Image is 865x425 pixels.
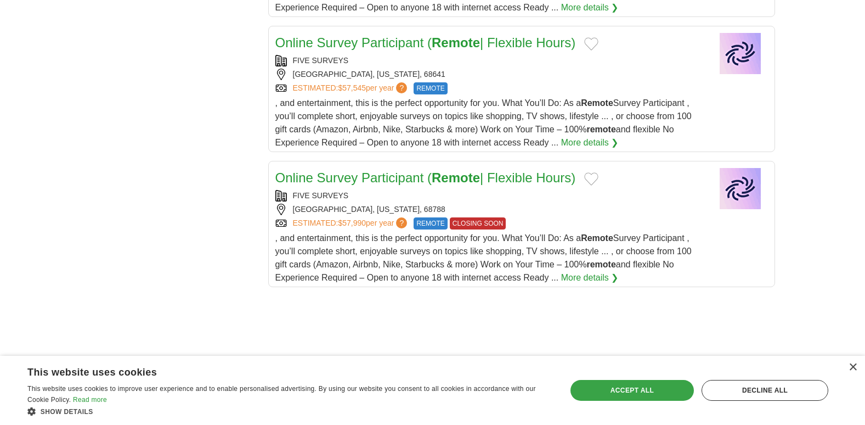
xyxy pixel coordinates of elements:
div: Accept all [570,380,694,401]
span: ? [396,217,407,228]
a: More details ❯ [561,1,619,14]
span: ? [396,82,407,93]
span: , and entertainment, this is the perfect opportunity for you. What You’ll Do: As a Survey Partici... [275,98,692,147]
strong: Remote [432,35,480,50]
strong: Remote [432,170,480,185]
a: Online Survey Participant (Remote| Flexible Hours) [275,170,576,185]
div: FIVE SURVEYS [275,55,704,66]
span: $57,990 [338,219,366,227]
strong: remote [586,125,615,134]
span: REMOTE [414,217,447,230]
strong: remote [586,260,615,269]
a: More details ❯ [561,136,619,149]
span: , and entertainment, this is the perfect opportunity for you. What You’ll Do: As a Survey Partici... [275,233,692,282]
div: Close [849,364,857,372]
span: $57,545 [338,83,366,92]
span: This website uses cookies to improve user experience and to enable personalised advertising. By u... [27,385,536,404]
img: Company logo [713,33,768,74]
div: [GEOGRAPHIC_DATA], [US_STATE], 68788 [275,204,704,215]
button: Add to favorite jobs [584,37,598,51]
a: More details ❯ [561,271,619,284]
a: ESTIMATED:$57,545per year? [293,82,410,94]
a: ESTIMATED:$57,990per year? [293,217,410,230]
div: FIVE SURVEYS [275,190,704,202]
button: Add to favorite jobs [584,172,598,186]
strong: Remote [581,233,613,243]
div: [GEOGRAPHIC_DATA], [US_STATE], 68641 [275,69,704,80]
a: Read more, opens a new window [73,396,107,404]
span: CLOSING SOON [450,217,506,230]
div: Show details [27,406,551,417]
span: REMOTE [414,82,447,94]
a: Online Survey Participant (Remote| Flexible Hours) [275,35,576,50]
div: This website uses cookies [27,362,523,379]
strong: Remote [581,98,613,108]
span: Show details [41,408,93,416]
img: Company logo [713,168,768,209]
div: Decline all [702,380,828,401]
